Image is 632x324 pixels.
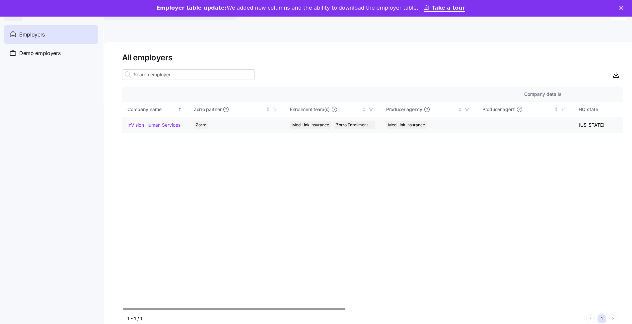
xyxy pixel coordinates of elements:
[127,122,180,128] a: InVision Human Services
[362,107,366,112] div: Not sorted
[292,121,329,129] span: MediLink Insurance
[19,49,61,57] span: Demo employers
[597,314,606,323] button: 1
[127,106,176,113] div: Company name
[19,31,45,39] span: Employers
[290,106,330,113] span: Enrollment team(s)
[458,107,462,112] div: Not sorted
[4,25,98,44] a: Employers
[609,314,617,323] button: Next page
[122,102,188,117] th: Company nameSorted ascending
[265,107,270,112] div: Not sorted
[188,102,285,117] th: Zorro partnerNot sorted
[285,102,381,117] th: Enrollment team(s)Not sorted
[381,102,477,117] th: Producer agencyNot sorted
[194,106,221,113] span: Zorro partner
[386,106,422,113] span: Producer agency
[122,69,255,80] input: Search employer
[4,44,98,62] a: Demo employers
[554,107,559,112] div: Not sorted
[477,102,573,117] th: Producer agentNot sorted
[336,121,374,129] span: Zorro Enrollment Team
[424,5,465,12] a: Take a tour
[482,106,515,113] span: Producer agent
[619,6,626,10] div: Close
[388,121,425,129] span: MediLink Insurance
[122,52,623,63] h1: All employers
[156,5,227,11] b: Employer table update:
[586,314,595,323] button: Previous page
[177,107,182,112] div: Sorted ascending
[127,315,584,322] div: 1 - 1 / 1
[156,5,418,11] div: We added new columns and the ability to download the employer table.
[196,121,206,129] span: Zorro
